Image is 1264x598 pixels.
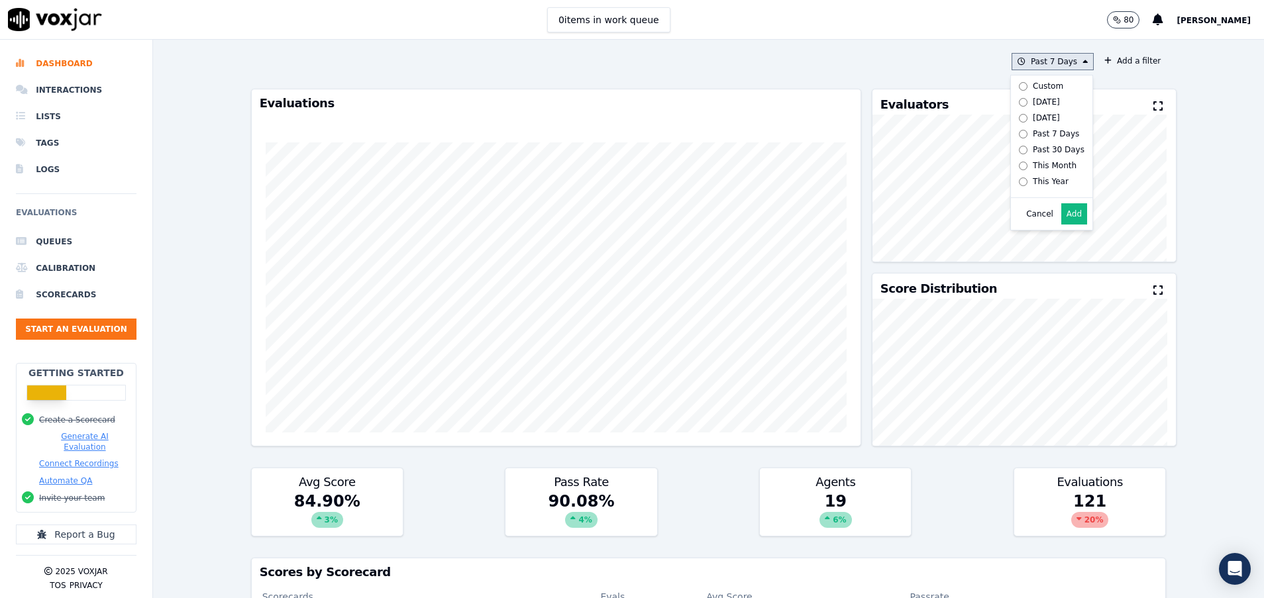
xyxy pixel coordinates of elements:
[252,491,403,536] div: 84.90 %
[1099,53,1166,69] button: Add a filter
[1026,209,1053,219] button: Cancel
[16,228,136,255] a: Queues
[1033,128,1079,139] div: Past 7 Days
[50,580,66,591] button: TOS
[1033,160,1077,171] div: This Month
[880,283,997,295] h3: Score Distribution
[547,7,670,32] button: 0items in work queue
[16,77,136,103] a: Interactions
[1019,146,1027,154] input: Past 30 Days
[1061,203,1087,224] button: Add
[8,8,102,31] img: voxjar logo
[1071,512,1109,528] div: 20 %
[760,491,911,536] div: 19
[819,512,851,528] div: 6 %
[1033,144,1084,155] div: Past 30 Days
[39,493,105,503] button: Invite your team
[1219,553,1251,585] div: Open Intercom Messenger
[1019,82,1027,91] input: Custom
[16,319,136,340] button: Start an Evaluation
[1022,476,1157,488] h3: Evaluations
[28,366,124,379] h2: Getting Started
[260,97,853,109] h3: Evaluations
[1019,130,1027,138] input: Past 7 Days
[1033,176,1069,187] div: This Year
[1019,98,1027,107] input: [DATE]
[311,512,343,528] div: 3 %
[1107,11,1139,28] button: 80
[1177,12,1264,28] button: [PERSON_NAME]
[1019,162,1027,170] input: This Month
[768,476,903,488] h3: Agents
[39,475,92,486] button: Automate QA
[16,50,136,77] a: Dashboard
[70,580,103,591] button: Privacy
[55,566,107,577] p: 2025 Voxjar
[39,415,115,425] button: Create a Scorecard
[1033,97,1060,107] div: [DATE]
[1019,114,1027,123] input: [DATE]
[1012,53,1094,70] button: Past 7 Days Custom [DATE] [DATE] Past 7 Days Past 30 Days This Month This Year Cancel Add
[16,281,136,308] a: Scorecards
[1033,81,1063,91] div: Custom
[16,255,136,281] a: Calibration
[1177,16,1251,25] span: [PERSON_NAME]
[565,512,597,528] div: 4 %
[513,476,649,488] h3: Pass Rate
[1019,177,1027,186] input: This Year
[39,431,131,452] button: Generate AI Evaluation
[16,205,136,228] h6: Evaluations
[1124,15,1133,25] p: 80
[16,130,136,156] a: Tags
[39,458,119,469] button: Connect Recordings
[1014,491,1165,536] div: 121
[260,476,395,488] h3: Avg Score
[1107,11,1153,28] button: 80
[16,524,136,544] button: Report a Bug
[16,156,136,183] a: Logs
[880,99,949,111] h3: Evaluators
[260,566,1158,578] h3: Scores by Scorecard
[505,491,657,536] div: 90.08 %
[16,103,136,130] a: Lists
[1033,113,1060,123] div: [DATE]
